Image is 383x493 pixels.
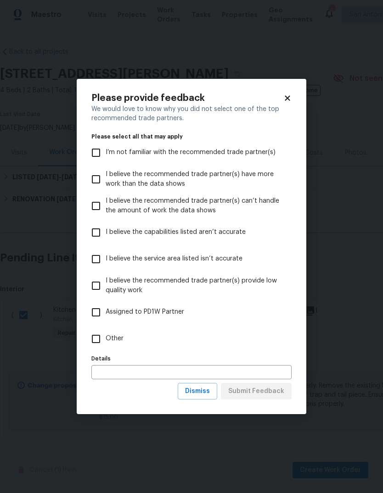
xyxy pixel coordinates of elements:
[91,94,283,103] h2: Please provide feedback
[106,334,124,343] span: Other
[91,105,292,123] div: We would love to know why you did not select one of the top recommended trade partners.
[106,227,246,237] span: I believe the capabilities listed aren’t accurate
[185,386,210,397] span: Dismiss
[106,276,284,295] span: I believe the recommended trade partner(s) provide low quality work
[106,148,276,157] span: I’m not familiar with the recommended trade partner(s)
[178,383,217,400] button: Dismiss
[106,254,242,264] span: I believe the service area listed isn’t accurate
[106,196,284,216] span: I believe the recommended trade partner(s) can’t handle the amount of work the data shows
[91,134,292,139] legend: Please select all that may apply
[106,307,184,317] span: Assigned to PD1W Partner
[91,356,292,361] label: Details
[106,170,284,189] span: I believe the recommended trade partner(s) have more work than the data shows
